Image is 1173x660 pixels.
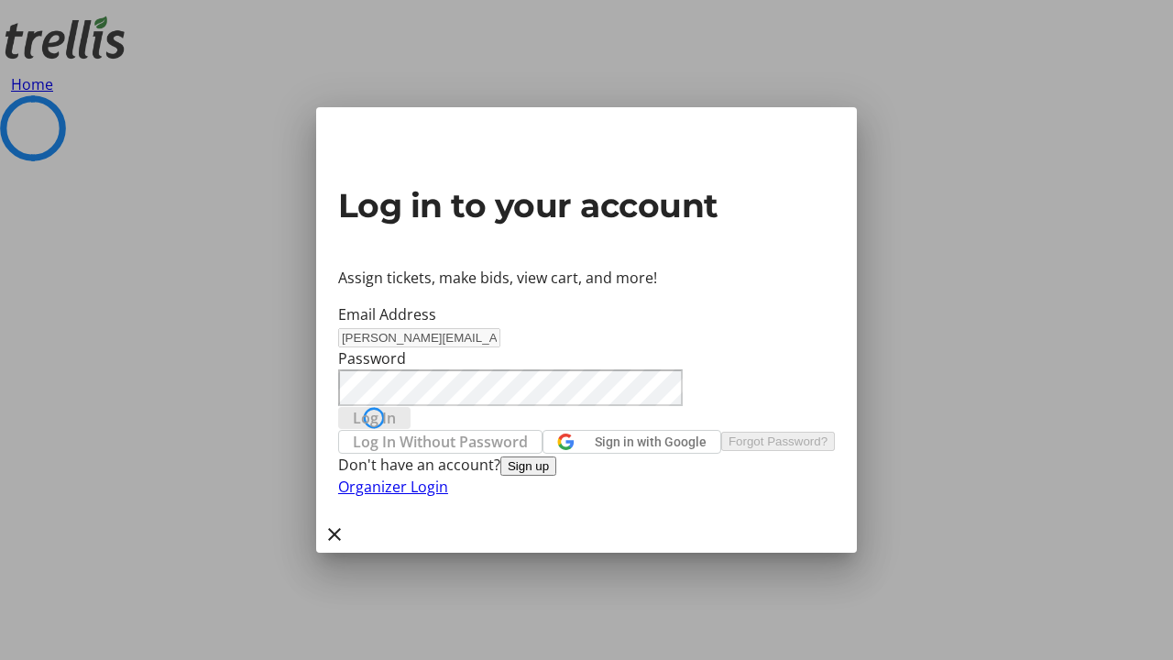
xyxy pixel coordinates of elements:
[338,454,835,476] div: Don't have an account?
[338,348,406,368] label: Password
[338,267,835,289] p: Assign tickets, make bids, view cart, and more!
[338,477,448,497] a: Organizer Login
[500,456,556,476] button: Sign up
[316,516,353,553] button: Close
[338,181,835,230] h2: Log in to your account
[338,328,500,347] input: Email Address
[721,432,835,451] button: Forgot Password?
[338,304,436,324] label: Email Address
